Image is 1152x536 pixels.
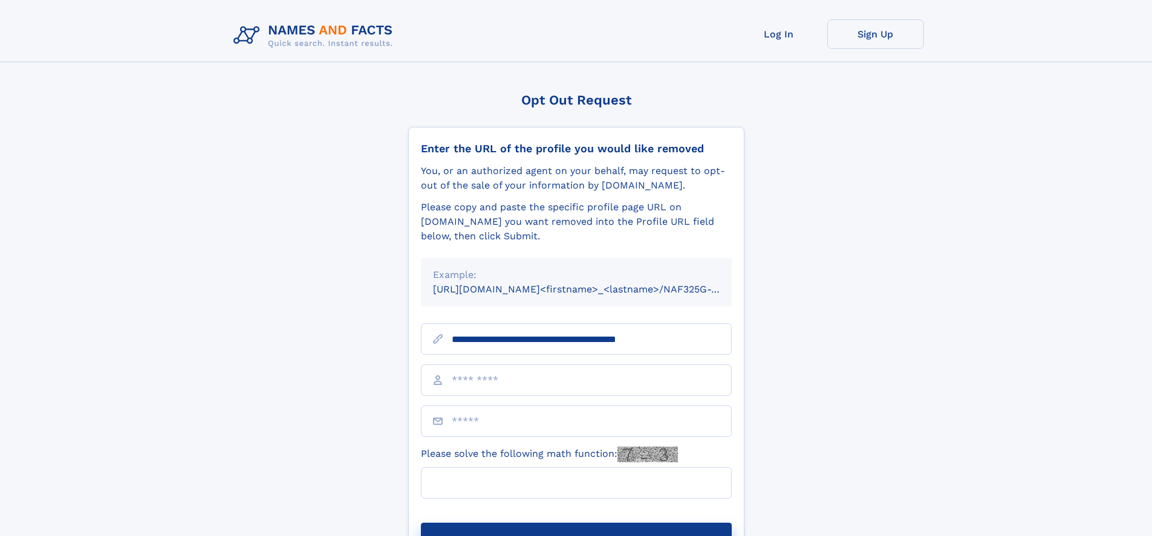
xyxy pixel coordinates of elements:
div: Opt Out Request [408,92,744,108]
div: Please copy and paste the specific profile page URL on [DOMAIN_NAME] you want removed into the Pr... [421,200,732,244]
a: Log In [731,19,827,49]
label: Please solve the following math function: [421,447,678,462]
div: Example: [433,268,720,282]
div: You, or an authorized agent on your behalf, may request to opt-out of the sale of your informatio... [421,164,732,193]
div: Enter the URL of the profile you would like removed [421,142,732,155]
img: Logo Names and Facts [229,19,403,52]
a: Sign Up [827,19,924,49]
small: [URL][DOMAIN_NAME]<firstname>_<lastname>/NAF325G-xxxxxxxx [433,283,755,295]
